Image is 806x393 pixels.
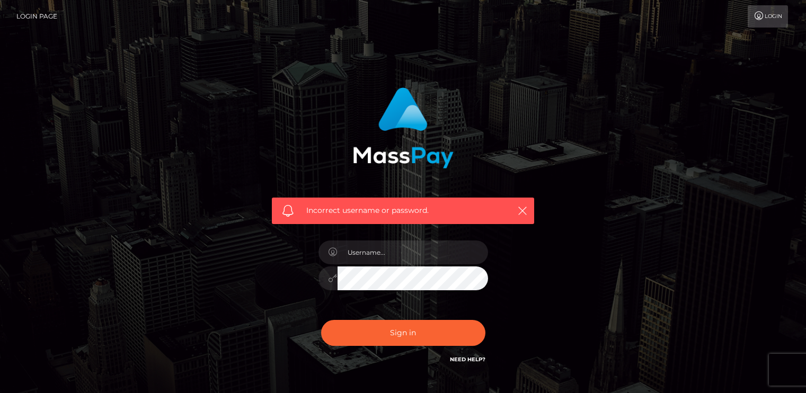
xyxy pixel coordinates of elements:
[321,320,485,346] button: Sign in
[16,5,57,28] a: Login Page
[748,5,788,28] a: Login
[306,205,500,216] span: Incorrect username or password.
[338,240,488,264] input: Username...
[450,356,485,363] a: Need Help?
[353,87,454,168] img: MassPay Login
